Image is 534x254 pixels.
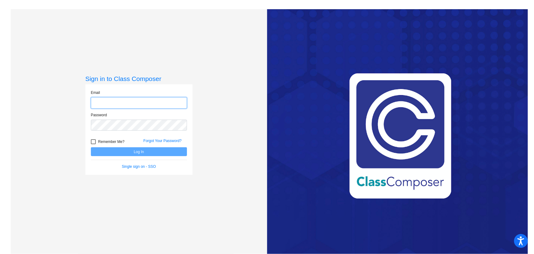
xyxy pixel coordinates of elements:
[98,138,125,145] span: Remember Me?
[91,90,100,95] label: Email
[85,75,192,83] h3: Sign in to Class Composer
[122,164,156,169] a: Single sign on - SSO
[144,139,182,143] a: Forgot Your Password?
[91,112,107,118] label: Password
[91,147,187,156] button: Log In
